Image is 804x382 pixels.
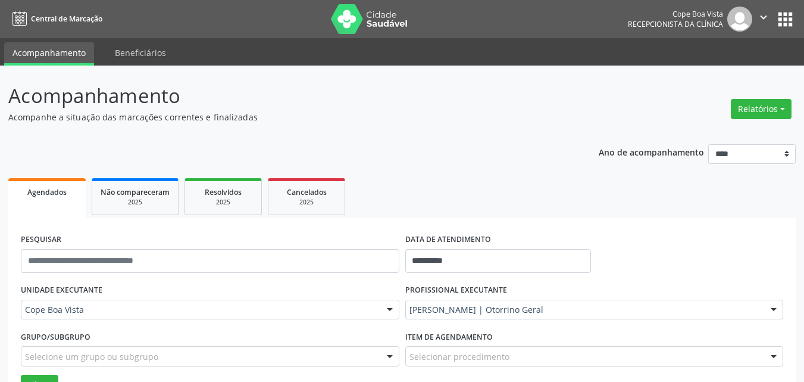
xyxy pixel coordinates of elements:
span: Central de Marcação [31,14,102,24]
span: Cancelados [287,187,327,197]
button: Relatórios [731,99,792,119]
a: Beneficiários [107,42,174,63]
label: Item de agendamento [405,328,493,346]
span: Recepcionista da clínica [628,19,723,29]
label: Grupo/Subgrupo [21,328,90,346]
span: Não compareceram [101,187,170,197]
span: Resolvidos [205,187,242,197]
label: UNIDADE EXECUTANTE [21,281,102,300]
span: Cope Boa Vista [25,304,375,316]
label: DATA DE ATENDIMENTO [405,231,491,249]
div: 2025 [277,198,336,207]
span: Agendados [27,187,67,197]
div: 2025 [193,198,253,207]
button:  [752,7,775,32]
span: Selecionar procedimento [409,350,509,363]
button: apps [775,9,796,30]
div: Cope Boa Vista [628,9,723,19]
a: Central de Marcação [8,9,102,29]
span: Selecione um grupo ou subgrupo [25,350,158,363]
label: PROFISSIONAL EXECUTANTE [405,281,507,300]
i:  [757,11,770,24]
p: Acompanhe a situação das marcações correntes e finalizadas [8,111,559,123]
img: img [727,7,752,32]
a: Acompanhamento [4,42,94,66]
p: Ano de acompanhamento [599,144,704,159]
span: [PERSON_NAME] | Otorrino Geral [409,304,759,316]
label: PESQUISAR [21,231,61,249]
div: 2025 [101,198,170,207]
p: Acompanhamento [8,81,559,111]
